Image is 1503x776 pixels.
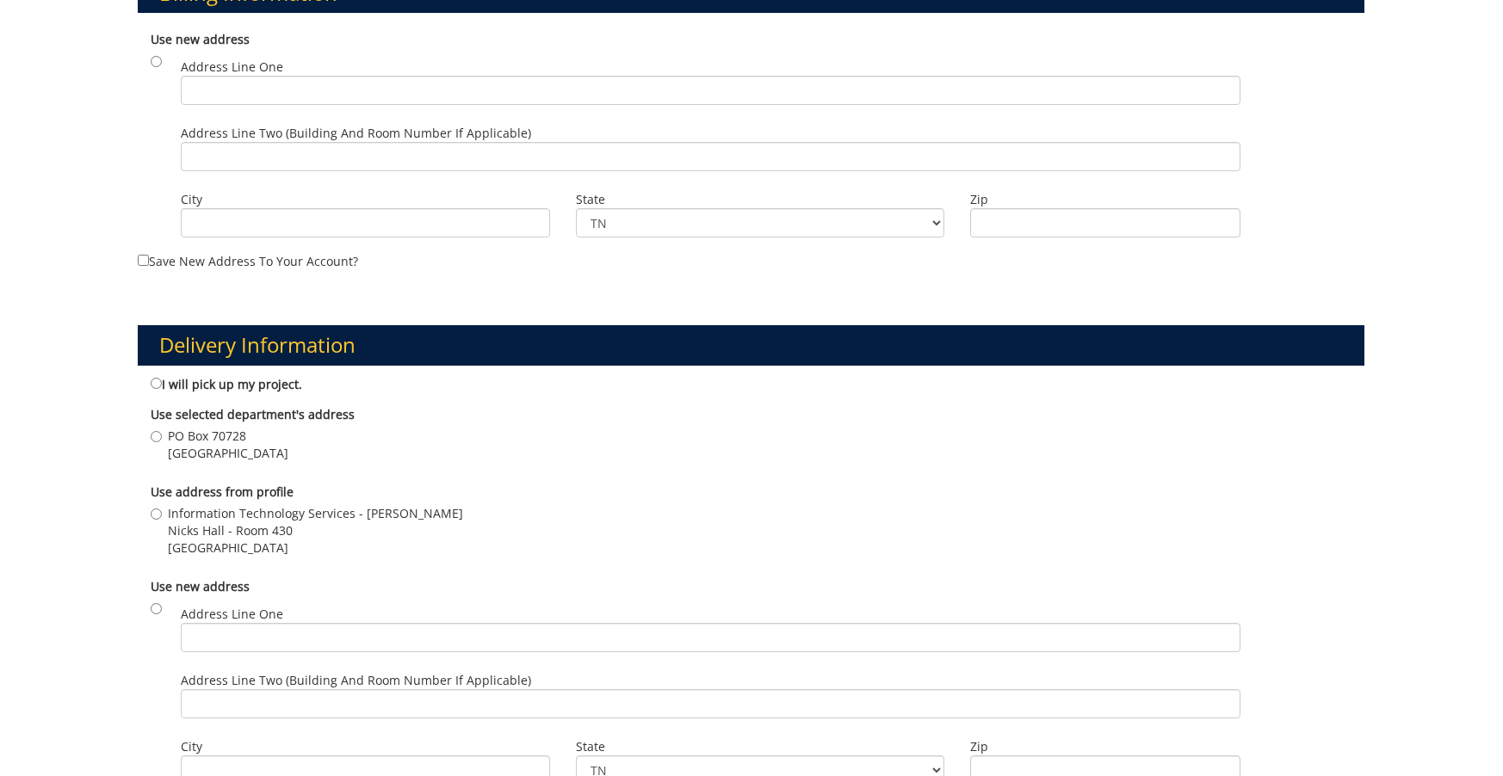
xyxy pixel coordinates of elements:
input: Information Technology Services - [PERSON_NAME] Nicks Hall - Room 430 [GEOGRAPHIC_DATA] [151,508,162,520]
label: I will pick up my project. [151,374,302,393]
label: City [181,738,549,755]
label: State [576,191,944,208]
input: Save new address to your account? [138,255,149,266]
label: Zip [970,738,1240,755]
b: Use address from profile [151,483,294,500]
h3: Delivery Information [138,325,1364,365]
input: PO Box 70728 [GEOGRAPHIC_DATA] [151,431,162,442]
label: Zip [970,191,1240,208]
label: Address Line One [181,59,1240,105]
input: Address Line Two (Building and Room Number if applicable) [181,142,1240,171]
span: Information Technology Services - [PERSON_NAME] [168,505,463,522]
input: Address Line One [181,623,1240,652]
label: State [576,738,944,755]
span: PO Box 70728 [168,428,288,445]
label: City [181,191,549,208]
input: I will pick up my project. [151,378,162,389]
input: City [181,208,549,237]
input: Zip [970,208,1240,237]
span: Nicks Hall - Room 430 [168,522,463,539]
span: [GEOGRAPHIC_DATA] [168,539,463,557]
input: Address Line One [181,76,1240,105]
b: Use selected department's address [151,406,355,422]
b: Use new address [151,31,250,47]
input: Address Line Two (Building and Room Number if applicable) [181,689,1240,718]
span: [GEOGRAPHIC_DATA] [168,445,288,462]
label: Address Line Two (Building and Room Number if applicable) [181,125,1240,171]
b: Use new address [151,578,250,594]
label: Address Line Two (Building and Room Number if applicable) [181,672,1240,718]
label: Address Line One [181,606,1240,652]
